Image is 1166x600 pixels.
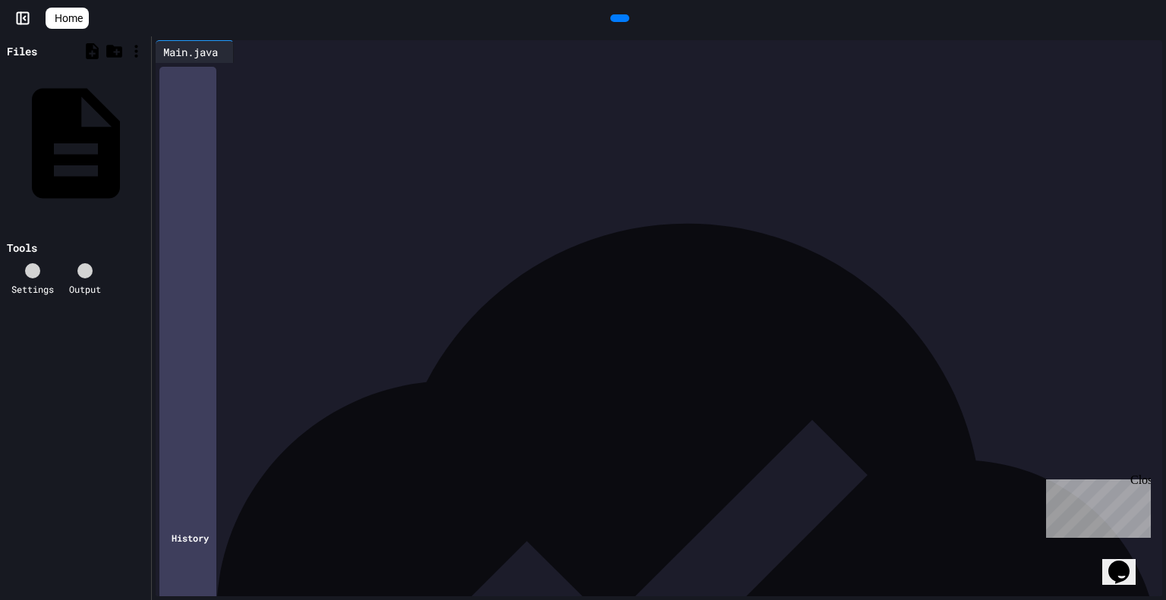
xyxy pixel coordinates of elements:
[11,282,54,296] div: Settings
[1040,473,1151,538] iframe: chat widget
[1102,539,1151,585] iframe: chat widget
[55,11,83,26] span: Home
[156,40,234,63] div: Main.java
[69,282,101,296] div: Output
[46,8,89,29] a: Home
[6,6,105,96] div: Chat with us now!Close
[7,240,37,256] div: Tools
[7,43,37,59] div: Files
[156,44,225,60] div: Main.java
